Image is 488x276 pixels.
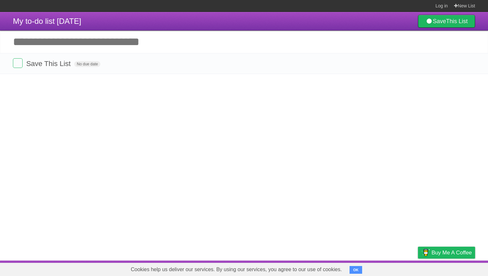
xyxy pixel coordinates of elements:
img: Buy me a coffee [421,247,430,258]
span: Buy me a coffee [432,247,472,258]
a: Developers [353,262,380,274]
span: Save This List [26,60,72,68]
span: Cookies help us deliver our services. By using our services, you agree to our use of cookies. [124,263,348,276]
a: Privacy [410,262,426,274]
a: Terms [388,262,402,274]
a: Buy me a coffee [418,247,475,259]
span: No due date [74,61,100,67]
a: SaveThis List [418,15,475,28]
label: Done [13,58,23,68]
a: Suggest a feature [434,262,475,274]
span: My to-do list [DATE] [13,17,81,25]
button: OK [350,266,362,274]
b: This List [446,18,468,24]
a: About [332,262,346,274]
